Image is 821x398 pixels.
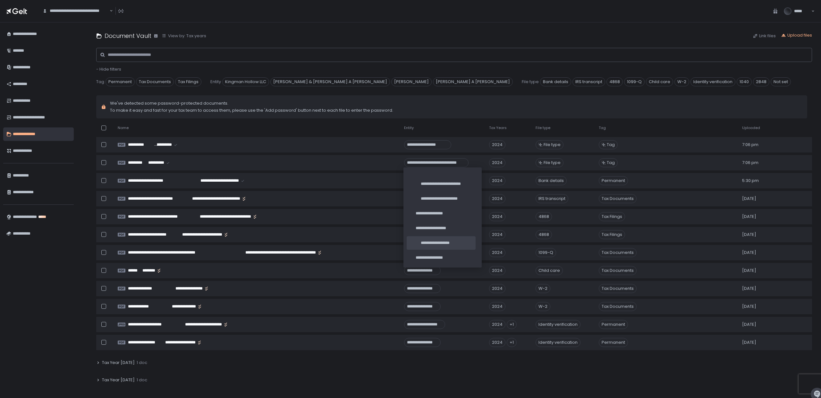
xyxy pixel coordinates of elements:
[536,176,567,185] div: Bank details
[433,77,513,86] span: [PERSON_NAME] A [PERSON_NAME]
[118,125,129,130] span: Name
[105,31,151,40] h1: Document Vault
[599,320,628,329] span: Permanent
[96,66,121,72] button: - Hide filters
[536,248,556,257] div: 1099-Q
[690,77,735,86] span: Identity verification
[489,284,505,293] div: 2024
[742,322,756,327] span: [DATE]
[599,230,625,239] span: Tax Filings
[536,212,552,221] div: 4868
[674,77,689,86] span: W-2
[599,194,637,203] span: Tax Documents
[102,377,135,383] span: Tax Year [DATE]
[742,178,759,184] span: 5:30 pm
[742,340,756,345] span: [DATE]
[489,176,505,185] div: 2024
[737,77,752,86] span: 1040
[536,338,580,347] div: Identity verification
[599,248,637,257] span: Tax Documents
[489,230,505,239] div: 2024
[489,194,505,203] div: 2024
[222,77,269,86] span: Kingman Hollow LLC
[137,360,147,366] span: 1 doc
[489,158,505,167] div: 2024
[599,125,606,130] span: Tag
[607,160,615,166] span: Tag
[753,77,769,86] span: 2848
[536,194,568,203] div: IRS transcript
[540,77,571,86] span: Bank details
[391,77,432,86] span: [PERSON_NAME]
[536,302,550,311] div: W-2
[742,196,756,202] span: [DATE]
[110,100,393,106] span: We've detected some password-protected documents.
[742,214,756,220] span: [DATE]
[742,304,756,309] span: [DATE]
[110,108,393,113] span: To make it easy and fast for your tax team to access them, please use the 'Add password' button n...
[536,284,550,293] div: W-2
[544,142,561,148] span: File type
[781,32,812,38] button: Upload files
[38,4,113,18] div: Search for option
[599,284,637,293] span: Tax Documents
[489,338,505,347] div: 2024
[489,320,505,329] div: 2024
[606,77,623,86] span: 4868
[624,77,645,86] span: 1099-Q
[599,176,628,185] span: Permanent
[522,79,539,85] span: File type
[536,266,563,275] div: Child care
[489,266,505,275] div: 2024
[646,77,673,86] span: Child care
[599,266,637,275] span: Tax Documents
[507,320,517,329] div: +1
[536,230,552,239] div: 4868
[136,77,174,86] span: Tax Documents
[270,77,390,86] span: [PERSON_NAME] & [PERSON_NAME] A [PERSON_NAME]
[489,248,505,257] div: 2024
[742,250,756,255] span: [DATE]
[742,286,756,291] span: [DATE]
[96,79,104,85] span: Tag
[536,320,580,329] div: Identity verification
[210,79,221,85] span: Entity
[607,142,615,148] span: Tag
[753,33,776,39] button: Link files
[175,77,201,86] span: Tax Filings
[489,125,507,130] span: Tax Years
[507,338,517,347] div: +1
[137,377,147,383] span: 1 doc
[742,142,758,148] span: 7:06 pm
[106,77,135,86] span: Permanent
[489,212,505,221] div: 2024
[489,302,505,311] div: 2024
[404,125,414,130] span: Entity
[162,33,206,39] button: View by: Tax years
[599,338,628,347] span: Permanent
[536,125,550,130] span: File type
[102,360,135,366] span: Tax Year [DATE]
[742,268,756,273] span: [DATE]
[742,232,756,238] span: [DATE]
[771,77,791,86] span: Not set
[599,302,637,311] span: Tax Documents
[572,77,605,86] span: IRS transcript
[544,160,561,166] span: File type
[742,160,758,166] span: 7:06 pm
[599,212,625,221] span: Tax Filings
[742,125,760,130] span: Uploaded
[489,140,505,149] div: 2024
